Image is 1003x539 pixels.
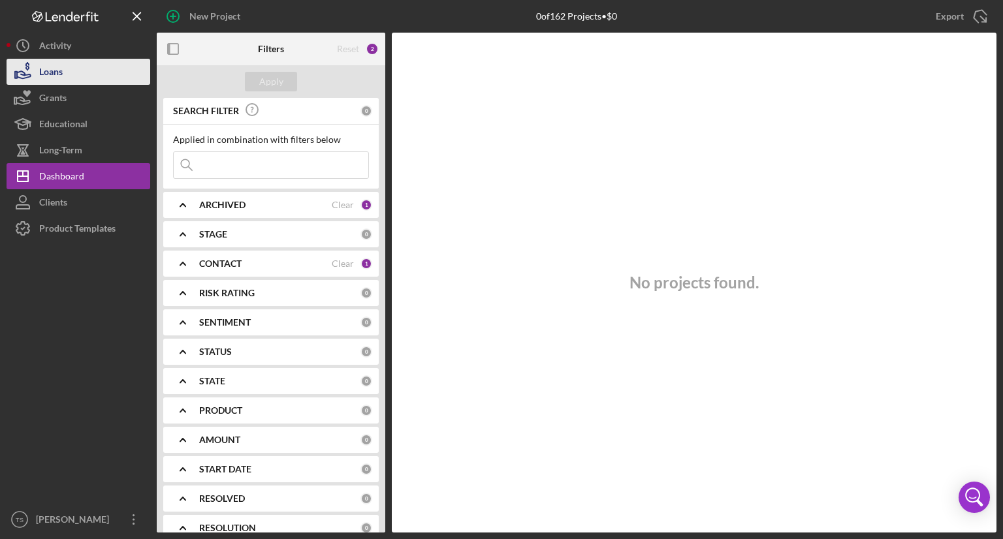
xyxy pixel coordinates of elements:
[360,228,372,240] div: 0
[360,258,372,269] div: 1
[360,105,372,117] div: 0
[332,258,354,269] div: Clear
[199,258,242,269] b: CONTACT
[259,72,283,91] div: Apply
[923,3,996,29] button: Export
[7,85,150,111] button: Grants
[360,316,372,328] div: 0
[360,405,372,416] div: 0
[16,516,24,523] text: TS
[199,288,255,298] b: RISK RATING
[199,317,251,328] b: SENTIMENT
[39,189,67,219] div: Clients
[199,200,246,210] b: ARCHIVED
[360,346,372,358] div: 0
[536,11,617,22] div: 0 of 162 Projects • $0
[199,376,225,386] b: STATE
[360,375,372,387] div: 0
[7,163,150,189] button: Dashboard
[39,215,116,245] div: Product Templates
[360,434,372,446] div: 0
[189,3,240,29] div: New Project
[360,463,372,475] div: 0
[245,72,297,91] button: Apply
[39,137,82,166] div: Long-Term
[360,287,372,299] div: 0
[936,3,964,29] div: Export
[199,346,232,357] b: STATUS
[7,33,150,59] button: Activity
[199,464,251,474] b: START DATE
[7,215,150,241] button: Product Templates
[199,435,240,445] b: AMOUNT
[173,134,369,145] div: Applied in combination with filters below
[360,522,372,534] div: 0
[337,44,359,54] div: Reset
[39,33,71,62] div: Activity
[366,42,379,55] div: 2
[39,111,88,140] div: Educational
[199,229,227,239] b: STAGE
[959,482,990,513] div: Open Intercom Messenger
[332,200,354,210] div: Clear
[199,523,256,533] b: RESOLUTION
[7,189,150,215] button: Clients
[173,106,239,116] b: SEARCH FILTER
[157,3,253,29] button: New Project
[39,59,63,88] div: Loans
[7,59,150,85] button: Loans
[360,199,372,211] div: 1
[7,137,150,163] button: Long-Term
[360,493,372,504] div: 0
[629,273,759,292] h3: No projects found.
[7,111,150,137] button: Educational
[199,405,242,416] b: PRODUCT
[7,506,150,532] button: TS[PERSON_NAME]
[199,493,245,504] b: RESOLVED
[39,163,84,192] div: Dashboard
[39,85,67,114] div: Grants
[33,506,118,536] div: [PERSON_NAME]
[258,44,284,54] b: Filters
